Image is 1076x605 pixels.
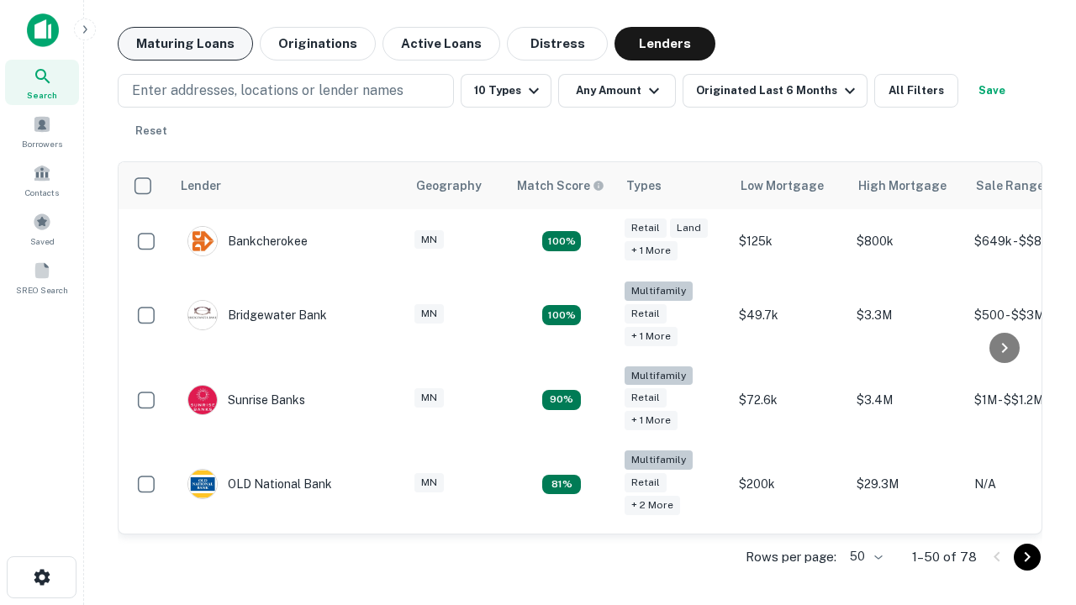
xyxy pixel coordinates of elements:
div: Matching Properties: 16, hasApolloMatch: undefined [542,231,581,251]
div: Retail [625,304,667,324]
h6: Match Score [517,176,601,195]
div: Retail [625,218,667,238]
div: Originated Last 6 Months [696,81,860,101]
div: MN [414,230,444,250]
span: Search [27,88,57,102]
div: Multifamily [625,281,693,301]
div: Matching Properties: 9, hasApolloMatch: undefined [542,475,581,495]
div: Matching Properties: 20, hasApolloMatch: undefined [542,305,581,325]
div: + 1 more [625,327,678,346]
button: 10 Types [461,74,551,108]
div: Low Mortgage [741,176,824,196]
span: Borrowers [22,137,62,150]
div: MN [414,304,444,324]
div: Sale Range [976,176,1044,196]
a: Contacts [5,157,79,203]
button: Active Loans [382,27,500,60]
td: $125k [731,209,848,273]
th: Types [616,162,731,209]
span: Contacts [25,186,59,199]
td: $29.3M [848,442,966,527]
button: Distress [507,27,608,60]
div: Lender [181,176,221,196]
a: Borrowers [5,108,79,154]
button: Originations [260,27,376,60]
span: SREO Search [16,283,68,297]
div: Multifamily [625,366,693,386]
th: Lender [171,162,406,209]
a: Saved [5,206,79,251]
div: MN [414,473,444,492]
td: $72.6k [731,358,848,443]
div: + 2 more [625,496,680,515]
button: Originated Last 6 Months [683,74,868,108]
div: OLD National Bank [187,469,332,499]
td: $3.3M [848,273,966,358]
div: + 1 more [625,411,678,430]
button: Go to next page [1014,544,1041,571]
th: Geography [406,162,507,209]
td: $3.4M [848,358,966,443]
span: Saved [30,234,55,248]
div: Retail [625,473,667,492]
td: $49.7k [731,273,848,358]
iframe: Chat Widget [992,471,1076,551]
div: Bankcherokee [187,226,308,256]
th: High Mortgage [848,162,966,209]
button: All Filters [874,74,958,108]
button: Any Amount [558,74,676,108]
div: Geography [416,176,482,196]
div: Matching Properties: 10, hasApolloMatch: undefined [542,390,581,410]
div: Multifamily [625,450,693,470]
img: picture [188,470,217,498]
button: Maturing Loans [118,27,253,60]
th: Capitalize uses an advanced AI algorithm to match your search with the best lender. The match sco... [507,162,616,209]
div: Capitalize uses an advanced AI algorithm to match your search with the best lender. The match sco... [517,176,604,195]
button: Enter addresses, locations or lender names [118,74,454,108]
div: Land [670,218,708,238]
button: Lenders [614,27,715,60]
th: Low Mortgage [731,162,848,209]
div: Types [626,176,662,196]
img: picture [188,386,217,414]
a: SREO Search [5,255,79,300]
div: + 1 more [625,241,678,260]
div: High Mortgage [858,176,947,196]
p: Rows per page: [746,547,836,567]
button: Save your search to get updates of matches that match your search criteria. [965,74,1019,108]
img: picture [188,227,217,255]
p: Enter addresses, locations or lender names [132,81,403,101]
td: $800k [848,209,966,273]
td: $200k [731,442,848,527]
img: capitalize-icon.png [27,13,59,47]
p: 1–50 of 78 [912,547,977,567]
div: Bridgewater Bank [187,300,327,330]
div: MN [414,388,444,408]
div: 50 [843,544,885,569]
div: Retail [625,388,667,408]
a: Search [5,60,79,105]
img: picture [188,301,217,329]
div: Sunrise Banks [187,385,305,415]
button: Reset [124,114,178,148]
